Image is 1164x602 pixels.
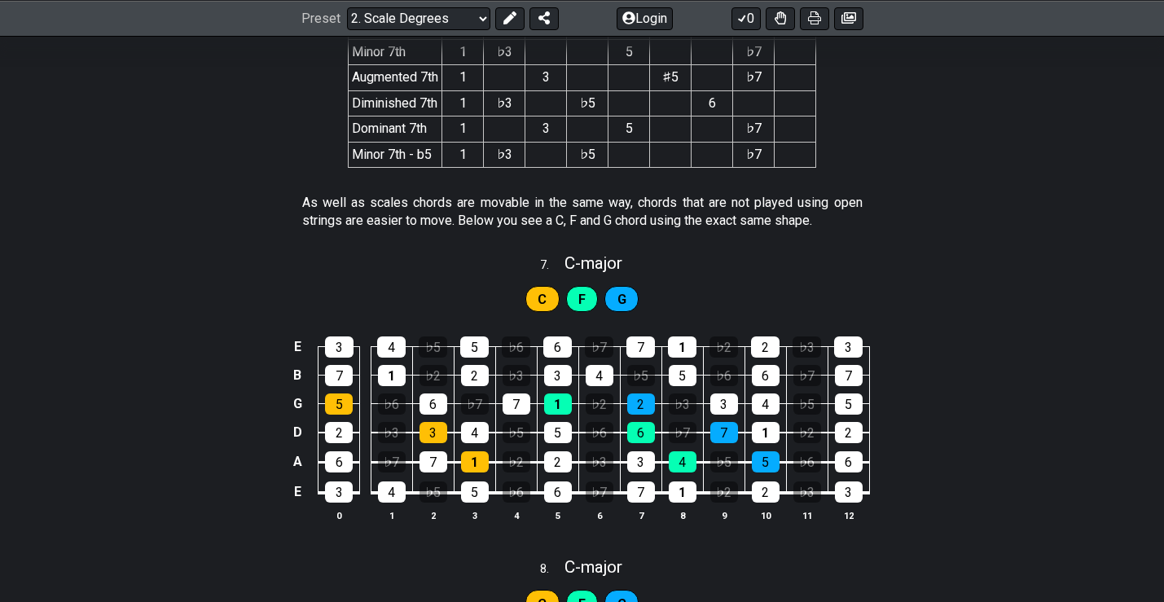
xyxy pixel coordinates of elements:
[419,422,447,443] div: 3
[608,39,650,64] td: 5
[828,507,869,524] th: 12
[419,451,447,472] div: 7
[578,288,586,311] span: First enable full edit mode to edit
[835,481,863,503] div: 3
[586,393,613,415] div: ♭2
[586,451,613,472] div: ♭3
[378,481,406,503] div: 4
[325,422,353,443] div: 2
[503,365,530,386] div: ♭3
[617,7,673,29] button: Login
[793,451,821,472] div: ♭6
[710,365,738,386] div: ♭6
[692,90,733,116] td: 6
[378,365,406,386] div: 1
[710,451,738,472] div: ♭5
[567,142,608,167] td: ♭5
[442,39,484,64] td: 1
[325,451,353,472] div: 6
[585,336,613,358] div: ♭7
[484,90,525,116] td: ♭3
[502,336,530,358] div: ♭6
[540,560,564,578] span: 8 .
[349,65,442,90] td: Augmented 7th
[733,65,775,90] td: ♭7
[301,11,340,26] span: Preset
[669,393,696,415] div: ♭3
[419,481,447,503] div: ♭5
[627,481,655,503] div: 7
[745,507,786,524] th: 10
[484,39,525,64] td: ♭3
[544,481,572,503] div: 6
[442,65,484,90] td: 1
[318,507,360,524] th: 0
[564,253,622,273] span: C - major
[495,7,525,29] button: Edit Preset
[586,422,613,443] div: ♭6
[349,116,442,142] td: Dominant 7th
[461,481,489,503] div: 5
[608,116,650,142] td: 5
[503,393,530,415] div: 7
[586,481,613,503] div: ♭7
[733,116,775,142] td: ♭7
[834,7,863,29] button: Create image
[626,336,655,358] div: 7
[627,422,655,443] div: 6
[627,451,655,472] div: 3
[733,39,775,64] td: ♭7
[461,393,489,415] div: ♭7
[442,116,484,142] td: 1
[544,422,572,443] div: 5
[786,507,828,524] th: 11
[288,361,307,389] td: B
[731,7,761,29] button: 0
[302,194,863,231] p: As well as scales chords are movable in the same way, chords that are not played using open strin...
[544,451,572,472] div: 2
[733,142,775,167] td: ♭7
[710,481,738,503] div: ♭2
[529,7,559,29] button: Share Preset
[835,393,863,415] div: 5
[650,65,692,90] td: ♯5
[564,557,622,577] span: C - major
[419,393,447,415] div: 6
[752,481,780,503] div: 2
[586,365,613,386] div: 4
[709,336,738,358] div: ♭2
[537,507,578,524] th: 5
[835,451,863,472] div: 6
[627,393,655,415] div: 2
[703,507,745,524] th: 9
[793,336,821,358] div: ♭3
[495,507,537,524] th: 4
[752,451,780,472] div: 5
[325,336,354,358] div: 3
[752,422,780,443] div: 1
[669,422,696,443] div: ♭7
[793,365,821,386] div: ♭7
[419,336,447,358] div: ♭5
[544,393,572,415] div: 1
[544,365,572,386] div: 3
[412,507,454,524] th: 2
[525,65,567,90] td: 3
[288,418,307,447] td: D
[710,422,738,443] div: 7
[834,336,863,358] div: 3
[349,90,442,116] td: Diminished 7th
[325,365,353,386] div: 7
[378,422,406,443] div: ♭3
[835,365,863,386] div: 7
[661,507,703,524] th: 8
[835,422,863,443] div: 2
[442,90,484,116] td: 1
[751,336,780,358] div: 2
[371,507,412,524] th: 1
[669,365,696,386] div: 5
[503,422,530,443] div: ♭5
[484,142,525,167] td: ♭3
[461,451,489,472] div: 1
[461,422,489,443] div: 4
